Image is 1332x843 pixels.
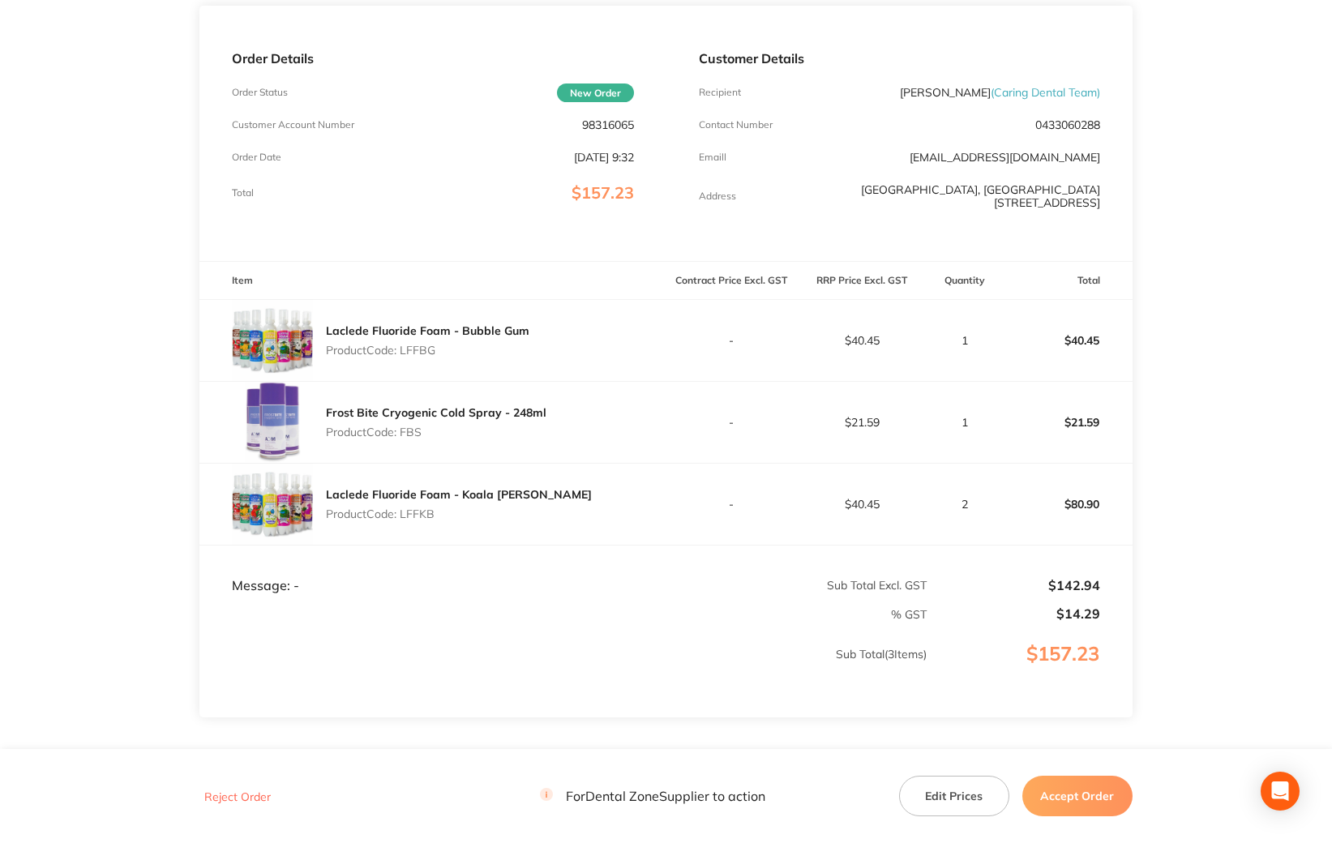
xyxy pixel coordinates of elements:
[667,579,927,592] p: Sub Total Excl. GST
[232,300,313,381] img: YjhudTU0OQ
[927,262,1002,300] th: Quantity
[928,606,1100,621] p: $14.29
[200,648,926,693] p: Sub Total ( 3 Items)
[326,426,546,439] p: Product Code: FBS
[582,118,634,131] p: 98316065
[540,789,765,804] p: For Dental Zone Supplier to action
[798,498,927,511] p: $40.45
[667,416,796,429] p: -
[1003,321,1132,360] p: $40.45
[910,150,1100,165] a: [EMAIL_ADDRESS][DOMAIN_NAME]
[798,416,927,429] p: $21.59
[1035,118,1100,131] p: 0433060288
[326,323,529,338] a: Laclede Fluoride Foam - Bubble Gum
[326,487,592,502] a: Laclede Fluoride Foam - Koala [PERSON_NAME]
[928,643,1132,698] p: $157.23
[232,51,633,66] p: Order Details
[699,190,736,202] p: Address
[232,382,313,463] img: bXdtaTNyNg
[667,334,796,347] p: -
[991,85,1100,100] span: ( Caring Dental Team )
[232,87,288,98] p: Order Status
[232,464,313,545] img: NXJ0bHh5aw
[928,498,1001,511] p: 2
[557,83,634,102] span: New Order
[1002,262,1133,300] th: Total
[1261,772,1300,811] div: Open Intercom Messenger
[798,334,927,347] p: $40.45
[326,344,529,357] p: Product Code: LFFBG
[1003,403,1132,442] p: $21.59
[699,87,741,98] p: Recipient
[833,183,1100,209] p: [GEOGRAPHIC_DATA], [GEOGRAPHIC_DATA] [STREET_ADDRESS]
[200,608,926,621] p: % GST
[199,546,666,594] td: Message: -
[326,405,546,420] a: Frost Bite Cryogenic Cold Spray - 248ml
[572,182,634,203] span: $157.23
[699,119,773,131] p: Contact Number
[1003,485,1132,524] p: $80.90
[199,790,276,804] button: Reject Order
[899,776,1009,816] button: Edit Prices
[232,187,254,199] p: Total
[900,86,1100,99] p: [PERSON_NAME]
[666,262,797,300] th: Contract Price Excl. GST
[326,507,592,520] p: Product Code: LFFKB
[232,152,281,163] p: Order Date
[574,151,634,164] p: [DATE] 9:32
[928,334,1001,347] p: 1
[667,498,796,511] p: -
[1022,776,1133,816] button: Accept Order
[699,51,1100,66] p: Customer Details
[699,152,726,163] p: Emaill
[232,119,354,131] p: Customer Account Number
[928,416,1001,429] p: 1
[928,578,1100,593] p: $142.94
[797,262,927,300] th: RRP Price Excl. GST
[199,262,666,300] th: Item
